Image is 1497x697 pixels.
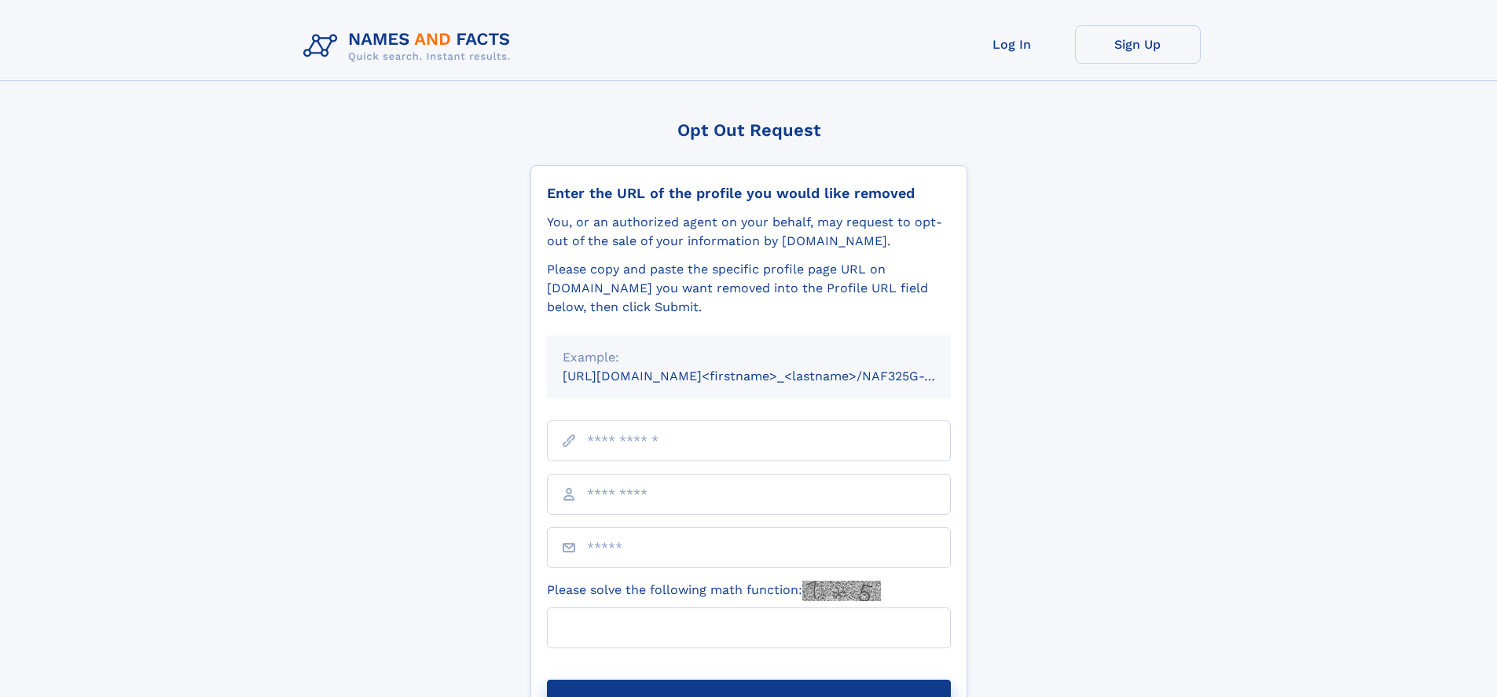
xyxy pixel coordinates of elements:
[530,120,967,140] div: Opt Out Request
[297,25,523,68] img: Logo Names and Facts
[547,260,951,317] div: Please copy and paste the specific profile page URL on [DOMAIN_NAME] you want removed into the Pr...
[563,348,935,367] div: Example:
[547,185,951,202] div: Enter the URL of the profile you would like removed
[547,213,951,251] div: You, or an authorized agent on your behalf, may request to opt-out of the sale of your informatio...
[547,581,881,601] label: Please solve the following math function:
[563,369,981,383] small: [URL][DOMAIN_NAME]<firstname>_<lastname>/NAF325G-xxxxxxxx
[1075,25,1201,64] a: Sign Up
[949,25,1075,64] a: Log In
